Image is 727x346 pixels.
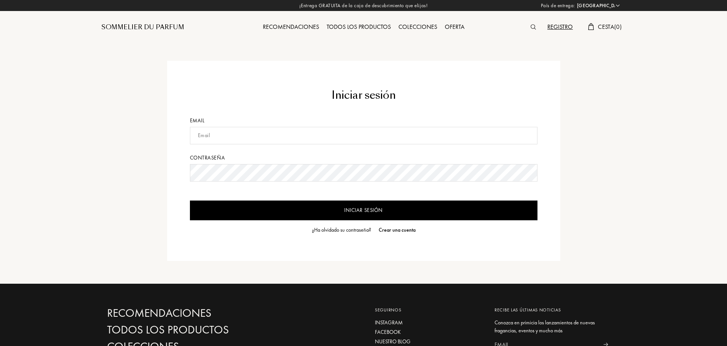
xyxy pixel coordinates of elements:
[495,307,614,313] div: Recibe las últimas noticias
[312,226,371,234] div: ¿Ha olvidado su contraseña?
[259,22,323,32] div: Recomendaciones
[395,23,441,31] a: Colecciones
[101,23,184,32] a: Sommelier du Parfum
[588,23,594,30] img: cart.svg
[190,87,537,103] div: Iniciar sesión
[190,154,537,162] div: Contraseña
[259,23,323,31] a: Recomendaciones
[190,117,537,125] div: Email
[531,24,536,30] img: search_icn.svg
[541,2,575,9] span: País de entrega:
[395,22,441,32] div: Colecciones
[375,338,483,346] a: Nuestro blog
[190,127,537,144] input: Email
[375,328,483,336] a: Facebook
[375,226,416,234] a: Crear una cuenta
[375,307,483,313] div: Seguirnos
[323,23,395,31] a: Todos los productos
[375,319,483,327] a: Instagram
[544,23,577,31] a: Registro
[107,323,270,337] a: Todos los productos
[544,22,577,32] div: Registro
[107,307,270,320] a: Recomendaciones
[495,319,614,335] div: Conozca en primicia los lanzamientos de nuevas fragancias, eventos y mucho más
[441,22,468,32] div: Oferta
[190,201,537,220] input: Iniciar sesión
[441,23,468,31] a: Oferta
[323,22,395,32] div: Todos los productos
[598,23,622,31] span: Cesta ( 0 )
[379,226,416,234] div: Crear una cuenta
